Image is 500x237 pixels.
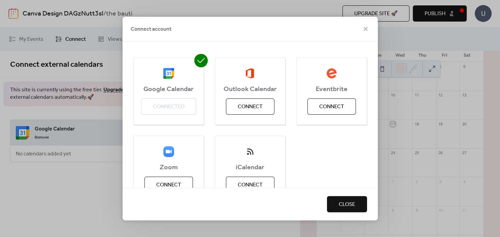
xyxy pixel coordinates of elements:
span: Outlook Calendar [215,85,285,93]
span: Google Calendar [134,85,204,93]
span: Connect [156,181,181,189]
img: outlook [245,68,255,79]
button: Connect [226,98,274,114]
span: Connect account [131,25,171,33]
img: eventbrite [326,68,337,79]
span: Connect [319,102,344,111]
button: Connect [307,98,356,114]
img: zoom [163,146,174,157]
button: Connect [144,176,193,192]
span: Eventbrite [297,85,367,93]
img: ical [245,146,256,157]
span: Zoom [134,163,204,171]
span: Close [339,201,355,209]
span: iCalendar [215,163,285,171]
button: Close [327,196,367,212]
img: google [163,68,174,79]
button: Connect [226,176,274,192]
span: Connect [238,181,263,189]
span: Connect [238,102,263,111]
